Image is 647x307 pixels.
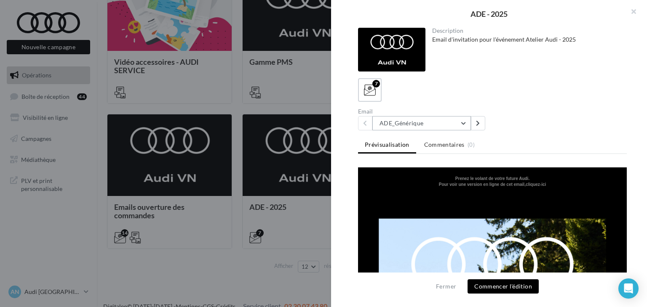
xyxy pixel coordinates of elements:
button: Commencer l'édition [468,279,539,294]
button: ADE_Générique [372,116,471,130]
span: (0) [468,141,475,148]
a: cliquez-ici [168,15,188,19]
div: Description [432,28,620,34]
div: Email [358,109,489,114]
div: Open Intercom Messenger [618,278,639,299]
div: ADE - 2025 [345,10,634,18]
b: Prenez le volant de votre future Audi. [97,9,171,13]
span: Commentaires [424,140,465,149]
font: Pour voir une version en ligne de cet email, [81,15,188,19]
div: Email d'invitation pour l'événement Atelier Audi - 2025 [432,35,620,44]
button: Fermer [433,281,460,291]
div: 7 [372,80,380,87]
